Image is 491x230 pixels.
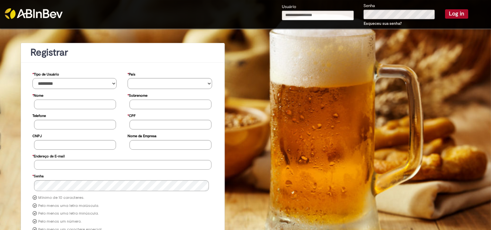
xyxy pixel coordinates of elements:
label: Endereço de E-mail [32,151,65,160]
a: Esqueceu sua senha? [364,21,402,26]
label: País [128,69,135,78]
label: Telefone [32,111,46,120]
label: Senha [363,3,375,9]
label: CPF [128,111,136,120]
button: Log in [445,9,468,18]
label: Pelo menos uma letra maiúscula. [38,203,99,208]
label: Nome da Empresa [128,131,156,140]
label: Usuário [282,4,296,10]
label: Tipo de Usuário [32,69,59,78]
label: Sobrenome [128,90,147,100]
label: CNPJ [32,131,42,140]
label: Nome [32,90,43,100]
img: ABInbev-white.png [5,8,63,19]
h1: Registrar [31,47,215,58]
label: Pelo menos uma letra minúscula. [38,211,99,216]
label: Senha [32,171,44,180]
label: Mínimo de 10 caracteres. [38,195,84,200]
label: Pelo menos um número. [38,219,81,224]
